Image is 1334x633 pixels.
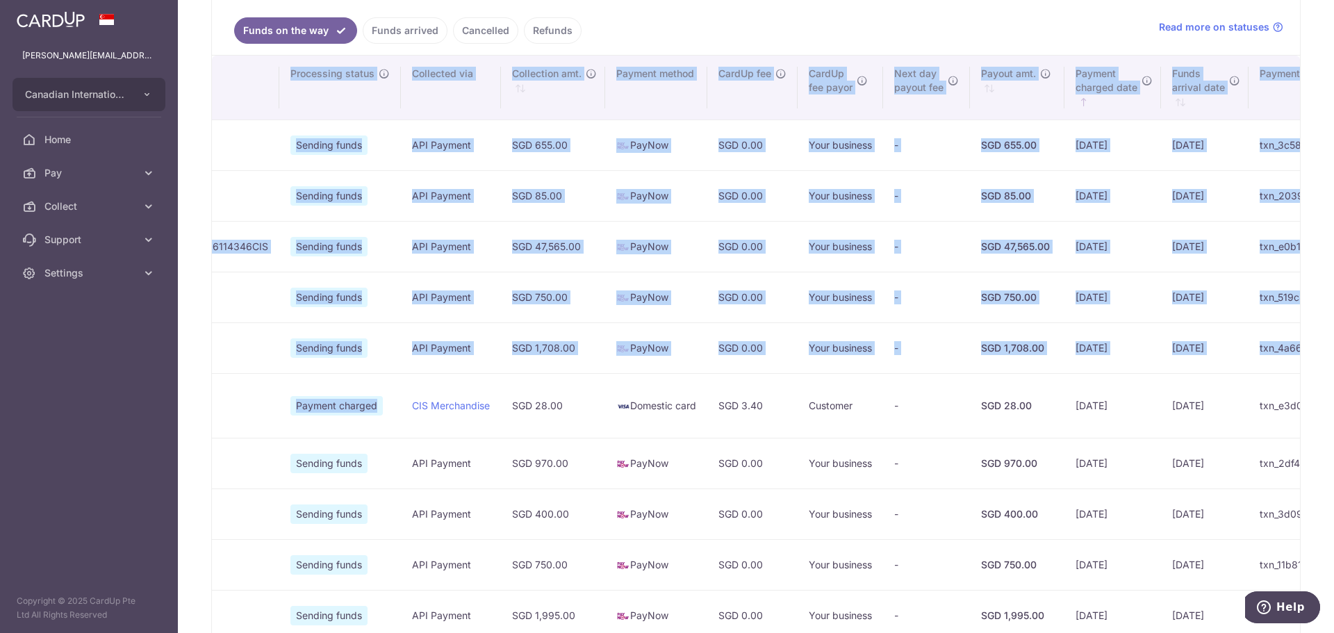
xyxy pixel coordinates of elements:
td: SGD 750.00 [501,539,605,590]
button: Canadian International School Pte Ltd [13,78,165,111]
td: API Payment [401,539,501,590]
span: Help [31,10,60,22]
td: SGD 0.00 [707,272,798,322]
th: Collection amt. : activate to sort column ascending [501,56,605,120]
img: paynow-md-4fe65508ce96feda548756c5ee0e473c78d4820b8ea51387c6e4ad89e58a5e61.png [616,291,630,305]
img: paynow-md-4fe65508ce96feda548756c5ee0e473c78d4820b8ea51387c6e4ad89e58a5e61.png [616,190,630,204]
span: Collect [44,199,136,213]
td: [DATE] [1161,488,1249,539]
td: Your business [798,488,883,539]
a: Read more on statuses [1159,20,1283,34]
td: Your business [798,539,883,590]
td: SGD 0.00 [707,438,798,488]
td: [DATE] [1064,373,1161,438]
td: SGD 3.40 [707,373,798,438]
div: SGD 28.00 [981,399,1053,413]
td: SGD 0.00 [707,170,798,221]
span: Sending funds [290,504,368,524]
th: Fundsarrival date : activate to sort column ascending [1161,56,1249,120]
div: SGD 400.00 [981,507,1053,521]
div: SGD 750.00 [981,290,1053,304]
td: - [883,373,970,438]
td: SGD 47,565.00 [501,221,605,272]
div: SGD 1,708.00 [981,341,1053,355]
span: Next day payout fee [894,67,944,94]
span: Sending funds [290,454,368,473]
span: Home [44,133,136,147]
td: Your business [798,322,883,373]
td: SGD 970.00 [501,438,605,488]
td: API Payment [401,488,501,539]
a: Funds arrived [363,17,447,44]
span: Payment charged [290,396,383,416]
span: Sending funds [290,606,368,625]
img: paynow-md-4fe65508ce96feda548756c5ee0e473c78d4820b8ea51387c6e4ad89e58a5e61.png [616,559,630,573]
td: - [883,170,970,221]
td: Your business [798,438,883,488]
span: Sending funds [290,288,368,307]
span: Read more on statuses [1159,20,1269,34]
span: Sending funds [290,237,368,256]
td: API Payment [401,120,501,170]
th: Next daypayout fee [883,56,970,120]
td: API Payment [401,322,501,373]
span: CardUp fee payor [809,67,853,94]
p: [PERSON_NAME][EMAIL_ADDRESS][PERSON_NAME][DOMAIN_NAME] [22,49,156,63]
th: Payout amt. : activate to sort column ascending [970,56,1064,120]
img: paynow-md-4fe65508ce96feda548756c5ee0e473c78d4820b8ea51387c6e4ad89e58a5e61.png [616,240,630,254]
td: SGD 0.00 [707,488,798,539]
td: [DATE] [1064,322,1161,373]
td: [DATE] [1161,322,1249,373]
td: PayNow [605,488,707,539]
td: Your business [798,170,883,221]
img: paynow-md-4fe65508ce96feda548756c5ee0e473c78d4820b8ea51387c6e4ad89e58a5e61.png [616,342,630,356]
th: Payment method [605,56,707,120]
span: Payment charged date [1076,67,1137,94]
div: SGD 85.00 [981,189,1053,203]
td: PayNow [605,170,707,221]
td: [DATE] [1161,438,1249,488]
td: Your business [798,221,883,272]
div: SGD 750.00 [981,558,1053,572]
img: paynow-md-4fe65508ce96feda548756c5ee0e473c78d4820b8ea51387c6e4ad89e58a5e61.png [616,457,630,471]
div: SGD 47,565.00 [981,240,1053,254]
td: [DATE] [1064,438,1161,488]
td: PayNow [605,272,707,322]
td: SGD 400.00 [501,488,605,539]
span: Payout amt. [981,67,1036,81]
span: Support [44,233,136,247]
span: Collection amt. [512,67,582,81]
span: Sending funds [290,555,368,575]
img: paynow-md-4fe65508ce96feda548756c5ee0e473c78d4820b8ea51387c6e4ad89e58a5e61.png [616,609,630,623]
span: Sending funds [290,135,368,155]
td: PayNow [605,322,707,373]
img: paynow-md-4fe65508ce96feda548756c5ee0e473c78d4820b8ea51387c6e4ad89e58a5e61.png [616,139,630,153]
td: [DATE] [1161,272,1249,322]
img: visa-sm-192604c4577d2d35970c8ed26b86981c2741ebd56154ab54ad91a526f0f24972.png [616,400,630,413]
a: Refunds [524,17,582,44]
div: SGD 1,995.00 [981,609,1053,623]
td: [DATE] [1064,120,1161,170]
span: CardUp fee [718,67,771,81]
td: SGD 28.00 [501,373,605,438]
td: PayNow [605,539,707,590]
td: API Payment [401,221,501,272]
span: Sending funds [290,338,368,358]
td: - [883,221,970,272]
th: CardUpfee payor [798,56,883,120]
td: SGD 655.00 [501,120,605,170]
td: SGD 750.00 [501,272,605,322]
td: [DATE] [1161,373,1249,438]
td: SGD 85.00 [501,170,605,221]
td: [DATE] [1064,539,1161,590]
td: - [883,488,970,539]
td: Domestic card [605,373,707,438]
td: SGD 0.00 [707,221,798,272]
td: Your business [798,272,883,322]
img: CardUp [17,11,85,28]
td: - [883,438,970,488]
a: Funds on the way [234,17,357,44]
td: [DATE] [1064,221,1161,272]
span: Canadian International School Pte Ltd [25,88,128,101]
